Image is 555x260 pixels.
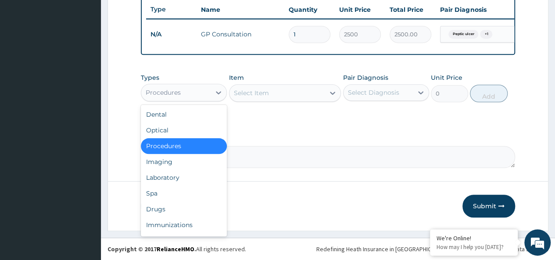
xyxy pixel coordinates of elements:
[146,1,197,18] th: Type
[141,154,227,170] div: Imaging
[431,73,462,82] label: Unit Price
[141,170,227,185] div: Laboratory
[146,26,197,43] td: N/A
[385,1,436,18] th: Total Price
[197,1,284,18] th: Name
[141,201,227,217] div: Drugs
[343,73,388,82] label: Pair Diagnosis
[141,74,159,82] label: Types
[448,30,478,39] span: Peptic ulcer
[316,245,548,253] div: Redefining Heath Insurance in [GEOGRAPHIC_DATA] using Telemedicine and Data Science!
[141,217,227,233] div: Immunizations
[335,1,385,18] th: Unit Price
[436,1,532,18] th: Pair Diagnosis
[470,85,507,102] button: Add
[4,170,167,200] textarea: Type your message and hit 'Enter'
[480,30,492,39] span: + 1
[146,88,181,97] div: Procedures
[234,89,269,97] div: Select Item
[348,88,399,97] div: Select Diagnosis
[437,234,511,242] div: We're Online!
[16,44,36,66] img: d_794563401_company_1708531726252_794563401
[284,1,335,18] th: Quantity
[101,238,555,260] footer: All rights reserved.
[141,134,515,141] label: Comment
[141,233,227,249] div: Others
[229,73,244,82] label: Item
[141,122,227,138] div: Optical
[197,25,284,43] td: GP Consultation
[51,75,121,164] span: We're online!
[437,243,511,251] p: How may I help you today?
[141,185,227,201] div: Spa
[462,195,515,217] button: Submit
[46,49,147,61] div: Chat with us now
[141,138,227,154] div: Procedures
[157,245,194,253] a: RelianceHMO
[144,4,165,25] div: Minimize live chat window
[141,107,227,122] div: Dental
[107,245,196,253] strong: Copyright © 2017 .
